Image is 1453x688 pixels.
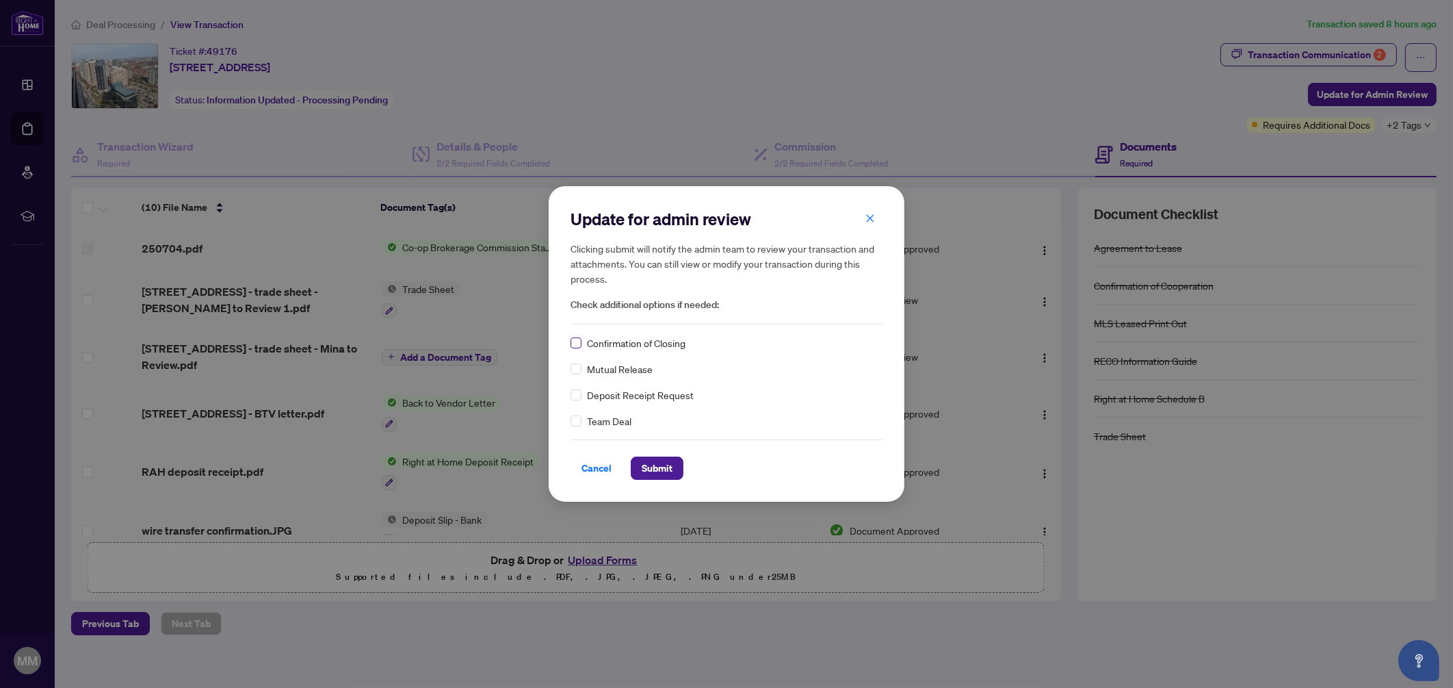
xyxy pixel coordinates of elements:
[587,387,694,403] span: Deposit Receipt Request
[587,361,653,377] span: Mutual Release
[1398,640,1439,681] button: Open asap
[587,413,631,429] span: Team Deal
[581,457,612,479] span: Cancel
[642,457,672,479] span: Submit
[571,241,882,286] h5: Clicking submit will notify the admin team to review your transaction and attachments. You can st...
[571,297,882,313] span: Check additional options if needed:
[587,335,685,351] span: Confirmation of Closing
[571,208,882,230] h2: Update for admin review
[571,457,623,480] button: Cancel
[631,457,683,480] button: Submit
[865,214,875,223] span: close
